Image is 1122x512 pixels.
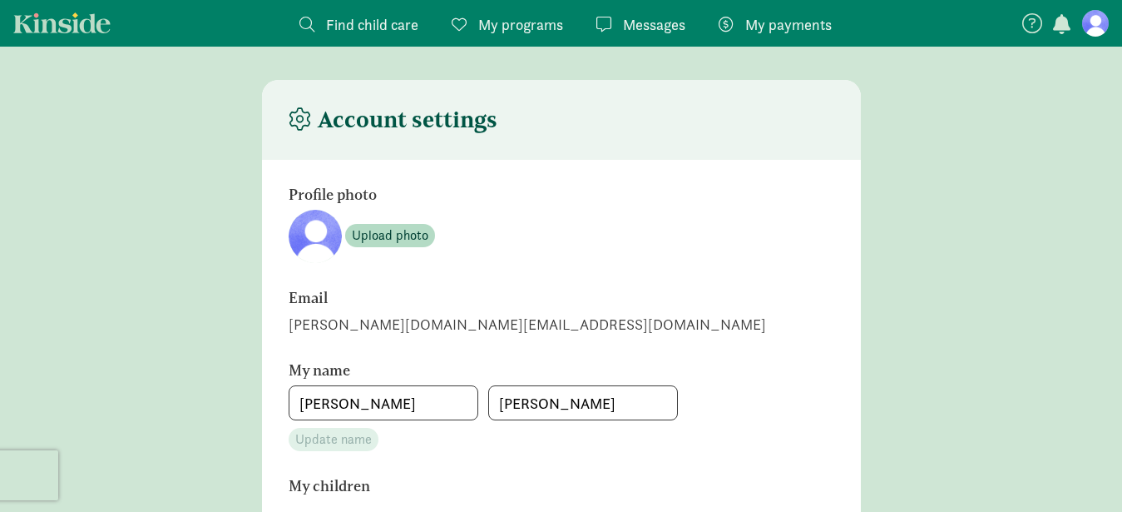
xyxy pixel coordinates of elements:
[289,313,834,336] div: [PERSON_NAME][DOMAIN_NAME][EMAIL_ADDRESS][DOMAIN_NAME]
[289,290,746,306] h6: Email
[623,13,685,36] span: Messages
[345,224,435,247] button: Upload photo
[289,107,497,133] h4: Account settings
[13,12,111,33] a: Kinside
[289,362,746,379] h6: My name
[352,226,428,246] span: Upload photo
[478,13,563,36] span: My programs
[289,386,477,420] input: First name
[489,386,677,420] input: Last name
[295,430,372,450] span: Update name
[289,428,378,451] button: Update name
[326,13,418,36] span: Find child care
[289,478,746,495] h6: My children
[289,186,746,203] h6: Profile photo
[745,13,832,36] span: My payments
